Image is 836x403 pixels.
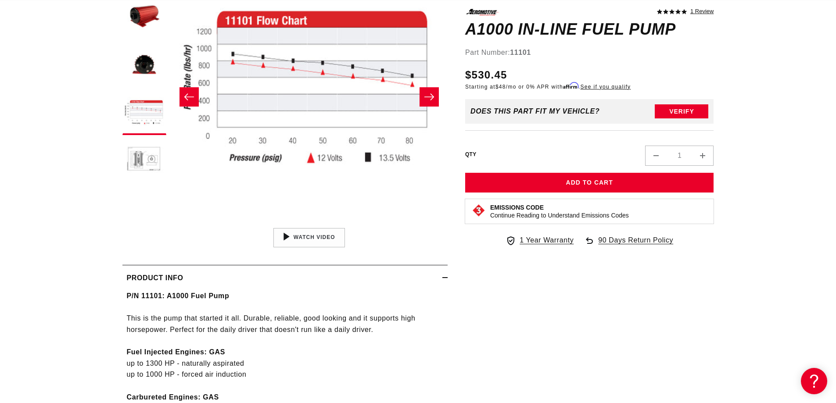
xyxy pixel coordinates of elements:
[490,204,544,211] strong: Emissions Code
[495,83,506,89] span: $48
[465,67,507,82] span: $530.45
[581,83,631,89] a: See if you qualify - Learn more about Affirm Financing (opens in modal)
[127,393,219,401] strong: Carbureted Engines: GAS
[490,203,629,219] button: Emissions CodeContinue Reading to Understand Emissions Codes
[598,235,673,255] span: 90 Days Return Policy
[465,22,714,36] h1: A1000 In-Line Fuel Pump
[122,139,166,183] button: Load image 5 in gallery view
[520,235,574,246] span: 1 Year Warranty
[122,43,166,87] button: Load image 3 in gallery view
[127,292,230,300] strong: P/N 11101: A1000 Fuel Pump
[179,87,199,107] button: Slide left
[472,203,486,218] img: Emissions code
[490,211,629,219] p: Continue Reading to Understand Emissions Codes
[127,348,226,356] strong: Fuel Injected Engines: GAS
[465,151,477,158] label: QTY
[465,47,714,58] div: Part Number:
[122,91,166,135] button: Load image 4 in gallery view
[122,265,448,291] summary: Product Info
[655,104,708,118] button: Verify
[506,235,574,246] a: 1 Year Warranty
[510,49,531,56] strong: 11101
[563,82,578,89] span: Affirm
[465,173,714,193] button: Add to Cart
[470,107,600,115] div: Does This part fit My vehicle?
[584,235,673,255] a: 90 Days Return Policy
[420,87,439,107] button: Slide right
[465,82,631,90] p: Starting at /mo or 0% APR with .
[690,9,714,15] a: 1 reviews
[127,272,183,284] h2: Product Info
